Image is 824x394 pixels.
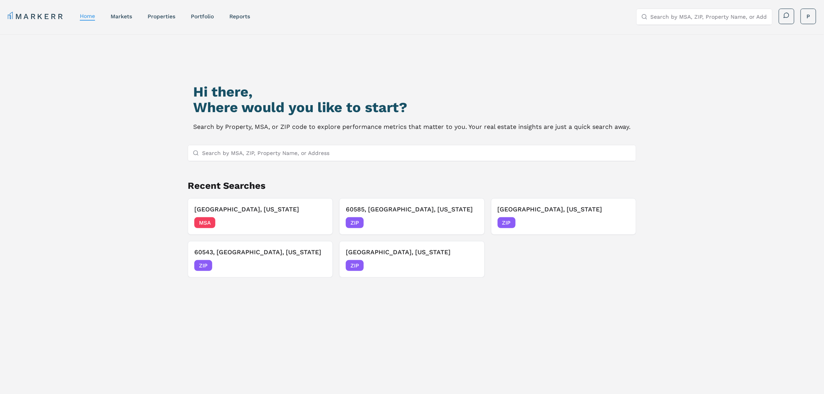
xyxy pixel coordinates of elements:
[461,262,478,269] span: [DATE]
[111,13,132,19] a: markets
[498,205,630,214] h3: [GEOGRAPHIC_DATA], [US_STATE]
[194,217,215,228] span: MSA
[346,205,478,214] h3: 60585, [GEOGRAPHIC_DATA], [US_STATE]
[194,205,326,214] h3: [GEOGRAPHIC_DATA], [US_STATE]
[80,13,95,19] a: home
[346,217,364,228] span: ZIP
[346,260,364,271] span: ZIP
[651,9,768,25] input: Search by MSA, ZIP, Property Name, or Address
[194,260,212,271] span: ZIP
[807,12,810,20] span: P
[339,198,484,235] button: Remove 60585, Plainfield, Illinois60585, [GEOGRAPHIC_DATA], [US_STATE]ZIP[DATE]
[193,100,631,115] h2: Where would you like to start?
[339,241,484,278] button: Remove 55311, Maple Grove, Minnesota[GEOGRAPHIC_DATA], [US_STATE]ZIP[DATE]
[148,13,175,19] a: properties
[193,84,631,100] h1: Hi there,
[461,219,478,227] span: [DATE]
[229,13,250,19] a: reports
[498,217,516,228] span: ZIP
[309,219,326,227] span: [DATE]
[612,219,630,227] span: [DATE]
[193,121,631,132] p: Search by Property, MSA, or ZIP code to explore performance metrics that matter to you. Your real...
[309,262,326,269] span: [DATE]
[188,241,333,278] button: Remove 60543, Oswego, Illinois60543, [GEOGRAPHIC_DATA], [US_STATE]ZIP[DATE]
[188,179,636,192] h2: Recent Searches
[188,198,333,235] button: Remove Aberdeen, South Dakota[GEOGRAPHIC_DATA], [US_STATE]MSA[DATE]
[491,198,636,235] button: Remove 60544, Plainfield, Illinois[GEOGRAPHIC_DATA], [US_STATE]ZIP[DATE]
[8,11,64,22] a: MARKERR
[346,248,478,257] h3: [GEOGRAPHIC_DATA], [US_STATE]
[191,13,214,19] a: Portfolio
[801,9,816,24] button: P
[194,248,326,257] h3: 60543, [GEOGRAPHIC_DATA], [US_STATE]
[202,145,631,161] input: Search by MSA, ZIP, Property Name, or Address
